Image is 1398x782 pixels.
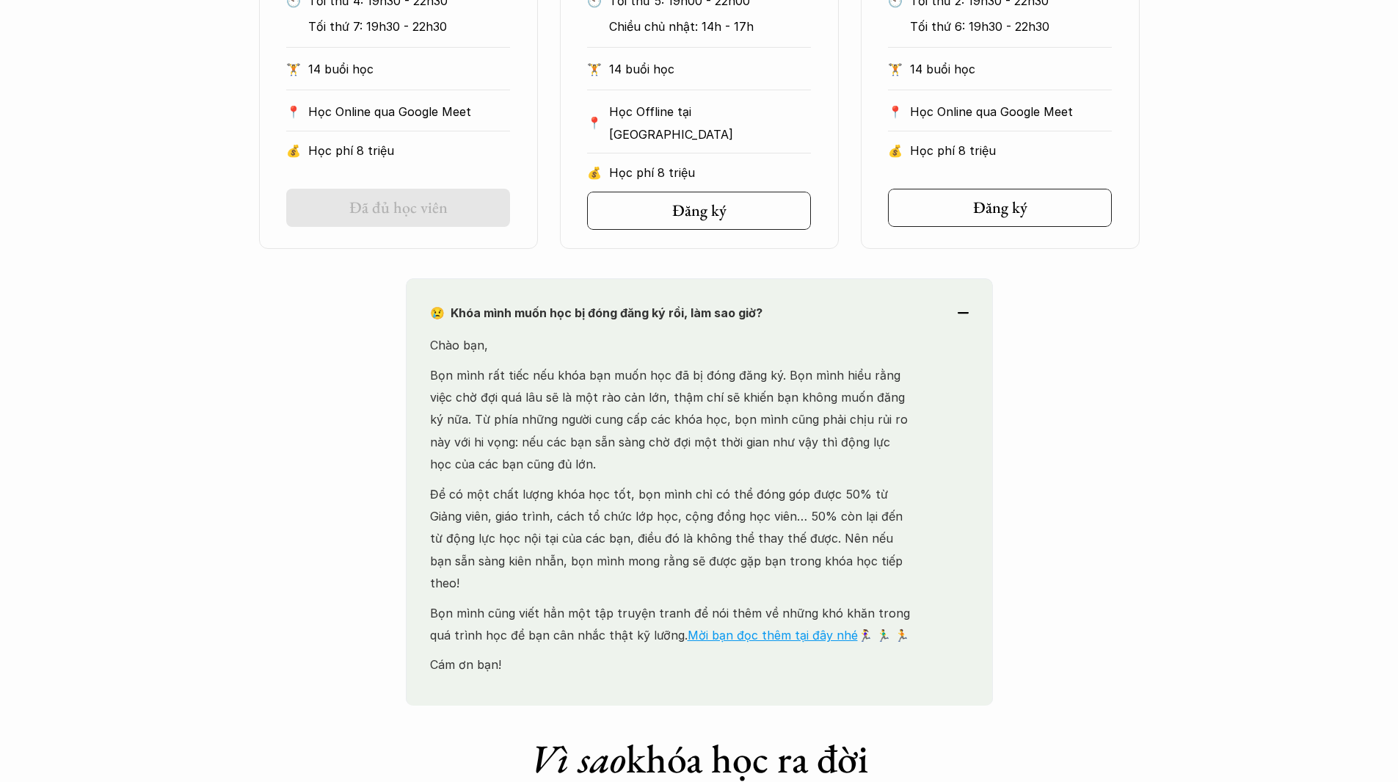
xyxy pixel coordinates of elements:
a: Mời bạn đọc thêm tại đây nhé [688,628,858,642]
a: Đăng ký [587,192,811,230]
p: 🏋️ [888,58,903,80]
p: 14 buổi học [910,58,1112,80]
p: 💰 [286,140,301,162]
p: Tối thứ 6: 19h30 - 22h30 [910,15,1112,37]
p: Bọn mình cũng viết hẳn một tập truyện tranh để nói thêm về những khó khăn trong quá trình học để ... [430,602,915,647]
p: Bọn mình rất tiếc nếu khóa bạn muốn học đã bị đóng đăng ký. Bọn mình hiểu rằng việc chờ đợi quá l... [430,364,915,476]
p: 14 buổi học [609,58,811,80]
p: Học phí 8 triệu [910,140,1112,162]
p: 📍 [587,116,602,130]
p: 💰 [888,140,903,162]
p: 📍 [286,105,301,119]
strong: 😢 Khóa mình muốn học bị đóng đăng ký rồi, làm sao giờ? [430,305,762,320]
p: Học Online qua Google Meet [910,101,1112,123]
p: Học Offline tại [GEOGRAPHIC_DATA] [609,101,811,145]
h5: Đăng ký [973,198,1027,217]
p: Học Online qua Google Meet [308,101,510,123]
p: 📍 [888,105,903,119]
p: Học phí 8 triệu [609,162,811,184]
p: Chiều chủ nhật: 14h - 17h [609,15,811,37]
p: Để có một chất lượng khóa học tốt, bọn mình chỉ có thể đóng góp được 50% từ Giảng viên, giáo trìn... [430,483,915,595]
p: Tối thứ 7: 19h30 - 22h30 [308,15,510,37]
h5: Đã đủ học viên [349,198,448,217]
p: Học phí 8 triệu [308,140,510,162]
p: 14 buổi học [308,58,510,80]
p: Cám ơn bạn! [430,654,915,676]
p: 💰 [587,162,602,184]
p: 🏋️ [587,58,602,80]
p: 🏋️ [286,58,301,80]
a: Đăng ký [888,189,1112,227]
h5: Đăng ký [672,201,727,220]
p: Chào bạn, [430,334,915,356]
